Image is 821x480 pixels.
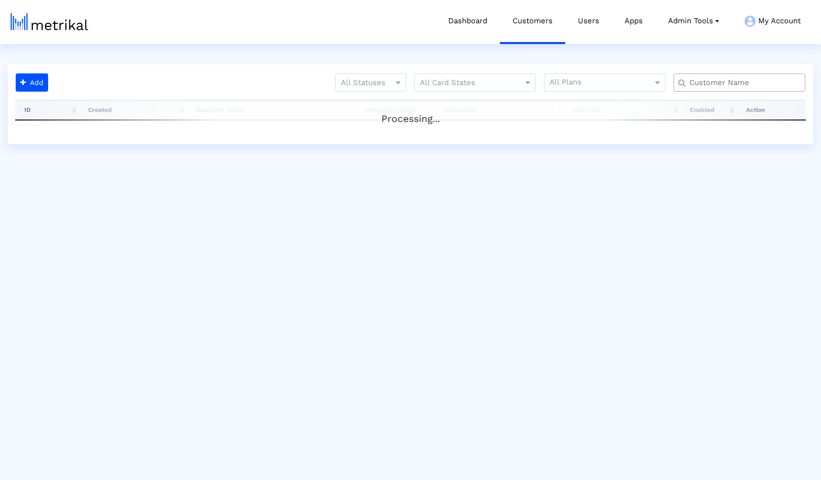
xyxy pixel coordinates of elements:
[11,13,88,30] img: metrical-logo-light.png
[745,16,756,27] img: my-account-menu-icon.png
[15,102,806,122] div: Processing...
[550,76,654,90] input: All Plans
[682,77,801,88] input: Customer Name
[16,73,48,92] button: Add
[681,100,737,120] th: Enabled
[356,100,435,120] th: Integration Count
[79,100,187,120] th: Created
[15,100,79,120] th: ID
[564,100,681,120] th: Has Card
[737,100,806,120] th: Action
[420,76,512,90] input: All Card States
[187,100,356,120] th: Customer Name
[435,100,564,120] th: Plan Name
